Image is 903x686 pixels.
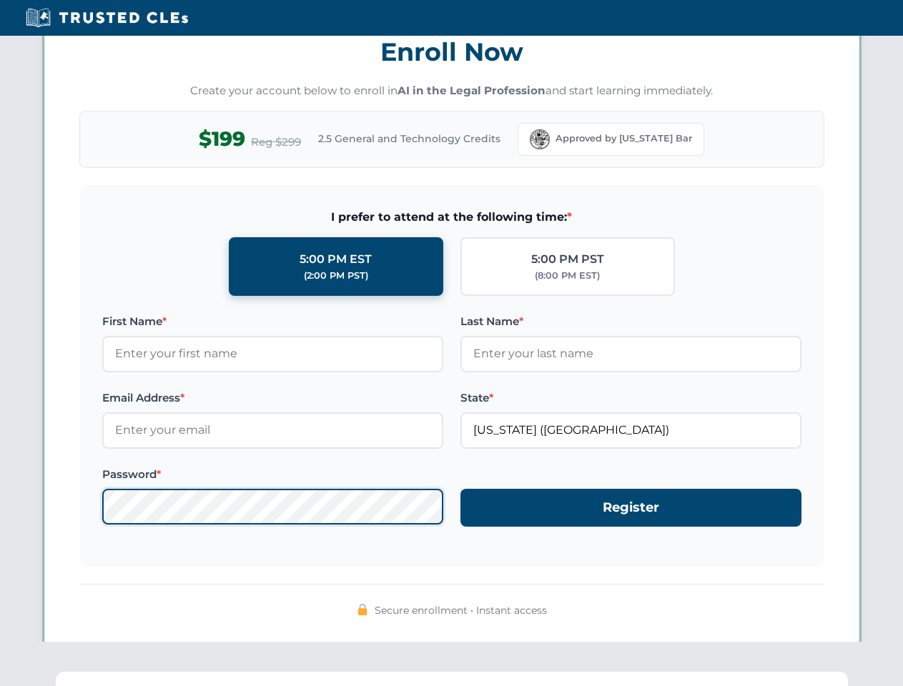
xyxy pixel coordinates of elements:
[318,131,500,146] span: 2.5 General and Technology Credits
[102,412,443,448] input: Enter your email
[530,129,550,149] img: Florida Bar
[398,84,546,97] strong: AI in the Legal Profession
[199,123,245,155] span: $199
[460,412,801,448] input: Florida (FL)
[102,208,801,227] span: I prefer to attend at the following time:
[102,389,443,407] label: Email Address
[357,604,368,615] img: 🔒
[535,269,600,283] div: (8:00 PM EST)
[556,131,692,146] span: Approved by [US_STATE] Bar
[79,83,824,99] p: Create your account below to enroll in and start learning immediately.
[460,313,801,330] label: Last Name
[300,250,372,269] div: 5:00 PM EST
[102,313,443,330] label: First Name
[460,336,801,372] input: Enter your last name
[375,602,547,618] span: Secure enrollment • Instant access
[251,134,301,151] span: Reg $299
[531,250,604,269] div: 5:00 PM PST
[460,389,801,407] label: State
[304,269,368,283] div: (2:00 PM PST)
[21,7,192,29] img: Trusted CLEs
[102,336,443,372] input: Enter your first name
[79,29,824,74] h3: Enroll Now
[460,489,801,527] button: Register
[102,466,443,483] label: Password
